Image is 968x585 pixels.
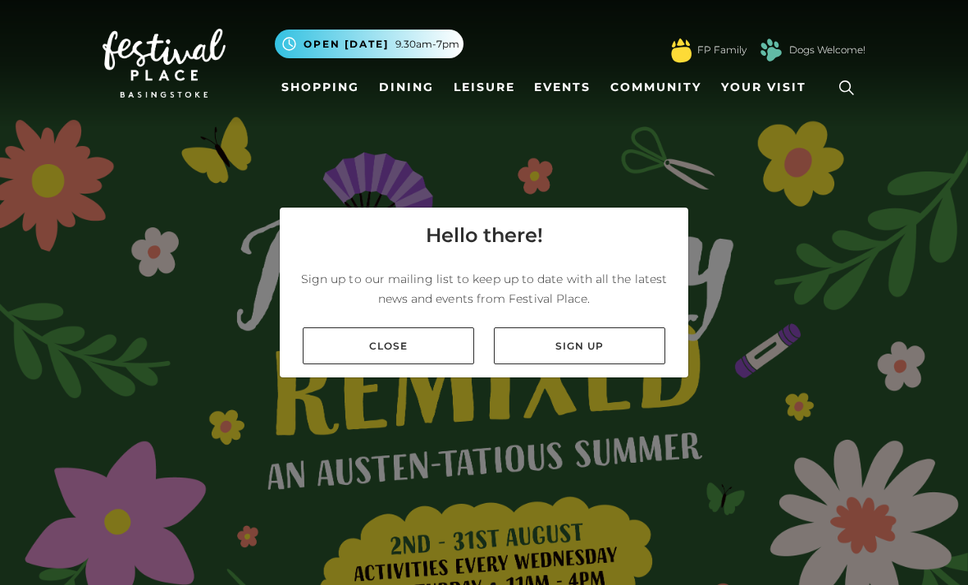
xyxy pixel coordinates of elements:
a: Sign up [494,327,665,364]
a: Dining [372,72,441,103]
h4: Hello there! [426,221,543,250]
p: Sign up to our mailing list to keep up to date with all the latest news and events from Festival ... [293,269,675,308]
a: Events [527,72,597,103]
a: Leisure [447,72,522,103]
a: FP Family [697,43,747,57]
img: Festival Place Logo [103,29,226,98]
button: Open [DATE] 9.30am-7pm [275,30,463,58]
a: Shopping [275,72,366,103]
span: Your Visit [721,79,806,96]
a: Close [303,327,474,364]
a: Community [604,72,708,103]
a: Dogs Welcome! [789,43,865,57]
span: Open [DATE] [304,37,389,52]
a: Your Visit [715,72,821,103]
span: 9.30am-7pm [395,37,459,52]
